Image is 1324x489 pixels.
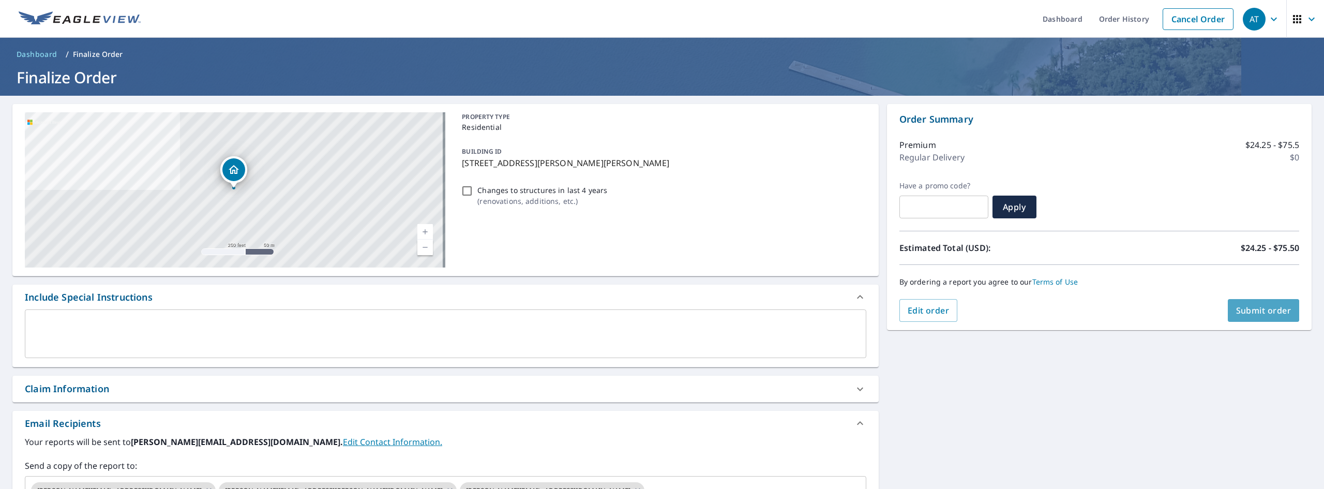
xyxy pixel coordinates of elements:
[25,417,101,431] div: Email Recipients
[462,112,862,122] p: PROPERTY TYPE
[25,460,866,472] label: Send a copy of the report to:
[1236,305,1291,316] span: Submit order
[462,122,862,132] p: Residential
[19,11,141,27] img: EV Logo
[12,376,879,402] div: Claim Information
[12,67,1312,88] h1: Finalize Order
[12,285,879,309] div: Include Special Instructions
[417,240,433,255] a: Current Level 17, Zoom Out
[462,157,862,169] p: [STREET_ADDRESS][PERSON_NAME][PERSON_NAME]
[1228,299,1300,322] button: Submit order
[17,49,57,60] span: Dashboard
[462,147,502,156] p: BUILDING ID
[343,436,442,448] a: EditContactInfo
[12,46,62,63] a: Dashboard
[12,46,1312,63] nav: breadcrumb
[992,196,1036,218] button: Apply
[899,139,936,151] p: Premium
[73,49,123,60] p: Finalize Order
[899,242,1100,254] p: Estimated Total (USD):
[1001,201,1028,213] span: Apply
[1163,8,1233,30] a: Cancel Order
[1245,139,1299,151] p: $24.25 - $75.5
[417,224,433,240] a: Current Level 17, Zoom In
[220,156,247,188] div: Dropped pin, building 1, Residential property, 1006 Johnson Ave Dennison, OH 44621
[899,151,965,164] p: Regular Delivery
[899,299,958,322] button: Edit order
[12,411,879,436] div: Email Recipients
[908,305,950,316] span: Edit order
[66,48,69,61] li: /
[477,196,607,206] p: ( renovations, additions, etc. )
[899,277,1299,287] p: By ordering a report you agree to our
[1243,8,1266,31] div: AT
[1290,151,1299,164] p: $0
[131,436,343,448] b: [PERSON_NAME][EMAIL_ADDRESS][DOMAIN_NAME].
[25,290,153,304] div: Include Special Instructions
[1032,277,1078,287] a: Terms of Use
[1241,242,1299,254] p: $24.25 - $75.50
[899,181,988,190] label: Have a promo code?
[25,436,866,448] label: Your reports will be sent to
[25,382,109,396] div: Claim Information
[899,112,1299,126] p: Order Summary
[477,185,607,196] p: Changes to structures in last 4 years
